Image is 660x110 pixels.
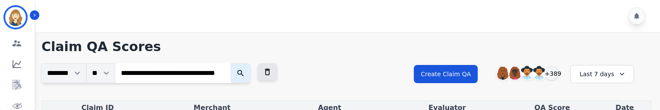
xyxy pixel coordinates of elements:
[414,65,478,83] button: Create Claim QA
[5,7,26,28] img: Bordered avatar
[41,39,651,55] h1: Claim QA Scores
[570,65,634,83] div: Last 7 days
[544,66,559,81] div: +389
